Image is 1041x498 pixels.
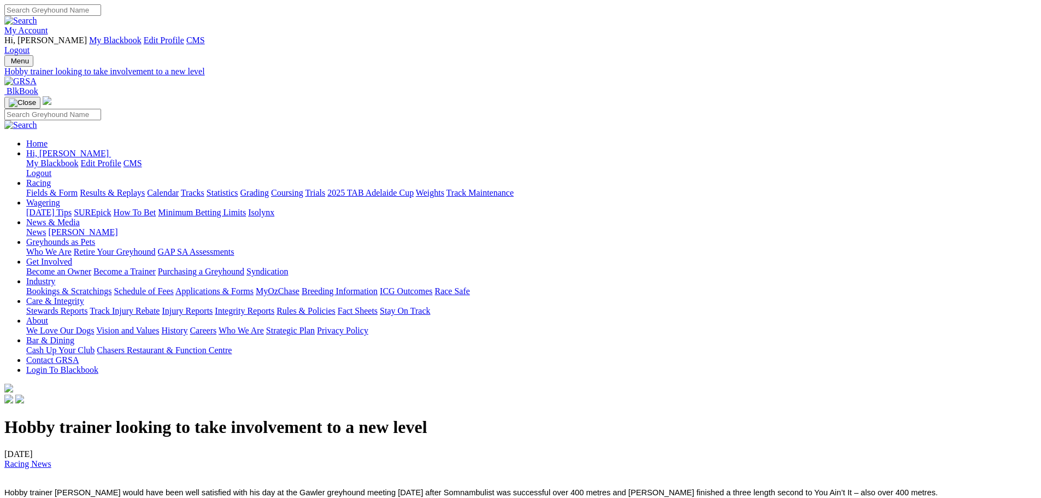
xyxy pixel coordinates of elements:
button: Toggle navigation [4,55,33,67]
a: [DATE] Tips [26,208,72,217]
a: ICG Outcomes [380,286,432,296]
button: Toggle navigation [4,97,40,109]
a: Grading [240,188,269,197]
a: CMS [186,36,205,45]
a: Strategic Plan [266,326,315,335]
a: My Blackbook [89,36,142,45]
div: Get Involved [26,267,1037,277]
a: Industry [26,277,55,286]
a: About [26,316,48,325]
a: Who We Are [219,326,264,335]
a: Edit Profile [144,36,184,45]
a: Track Injury Rebate [90,306,160,315]
a: Trials [305,188,325,197]
a: Logout [26,168,51,178]
img: GRSA [4,77,37,86]
a: Edit Profile [81,159,121,168]
a: Bar & Dining [26,336,74,345]
a: Fact Sheets [338,306,378,315]
img: facebook.svg [4,395,13,403]
a: [PERSON_NAME] [48,227,117,237]
a: Isolynx [248,208,274,217]
a: Chasers Restaurant & Function Centre [97,345,232,355]
a: Applications & Forms [175,286,254,296]
img: twitter.svg [15,395,24,403]
a: Who We Are [26,247,72,256]
a: Stay On Track [380,306,430,315]
a: My Blackbook [26,159,79,168]
a: Fields & Form [26,188,78,197]
img: Search [4,16,37,26]
a: News & Media [26,218,80,227]
input: Search [4,109,101,120]
input: Search [4,4,101,16]
a: Calendar [147,188,179,197]
a: Retire Your Greyhound [74,247,156,256]
img: logo-grsa-white.png [4,384,13,392]
a: Breeding Information [302,286,378,296]
img: logo-grsa-white.png [43,96,51,105]
a: Vision and Values [96,326,159,335]
a: Logout [4,45,30,55]
span: BlkBook [7,86,38,96]
div: News & Media [26,227,1037,237]
div: Greyhounds as Pets [26,247,1037,257]
a: Bookings & Scratchings [26,286,111,296]
div: Wagering [26,208,1037,218]
a: Home [26,139,48,148]
a: Privacy Policy [317,326,368,335]
a: Contact GRSA [26,355,79,365]
div: Bar & Dining [26,345,1037,355]
span: Menu [11,57,29,65]
span: Hi, [PERSON_NAME] [4,36,87,45]
a: Cash Up Your Club [26,345,95,355]
a: Statistics [207,188,238,197]
a: News [26,227,46,237]
h1: Hobby trainer looking to take involvement to a new level [4,417,1037,437]
span: [DATE] [4,449,51,468]
img: Close [9,98,36,107]
a: BlkBook [4,86,38,96]
div: Racing [26,188,1037,198]
a: We Love Our Dogs [26,326,94,335]
a: Login To Blackbook [26,365,98,374]
a: Race Safe [434,286,469,296]
a: Hobby trainer looking to take involvement to a new level [4,67,1037,77]
a: Hi, [PERSON_NAME] [26,149,111,158]
a: My Account [4,26,48,35]
a: Results & Replays [80,188,145,197]
a: Coursing [271,188,303,197]
a: Weights [416,188,444,197]
a: Schedule of Fees [114,286,173,296]
a: How To Bet [114,208,156,217]
div: Industry [26,286,1037,296]
a: Become a Trainer [93,267,156,276]
a: Get Involved [26,257,72,266]
a: Purchasing a Greyhound [158,267,244,276]
div: About [26,326,1037,336]
a: GAP SA Assessments [158,247,234,256]
a: History [161,326,187,335]
a: Rules & Policies [277,306,336,315]
a: Tracks [181,188,204,197]
a: Greyhounds as Pets [26,237,95,247]
a: MyOzChase [256,286,299,296]
a: SUREpick [74,208,111,217]
a: Integrity Reports [215,306,274,315]
span: Hi, [PERSON_NAME] [26,149,109,158]
a: Track Maintenance [446,188,514,197]
a: Stewards Reports [26,306,87,315]
a: 2025 TAB Adelaide Cup [327,188,414,197]
div: My Account [4,36,1037,55]
a: CMS [123,159,142,168]
a: Care & Integrity [26,296,84,306]
a: Become an Owner [26,267,91,276]
img: Search [4,120,37,130]
div: Care & Integrity [26,306,1037,316]
a: Racing [26,178,51,188]
a: Careers [190,326,216,335]
a: Injury Reports [162,306,213,315]
a: Syndication [246,267,288,276]
a: Racing News [4,459,51,468]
